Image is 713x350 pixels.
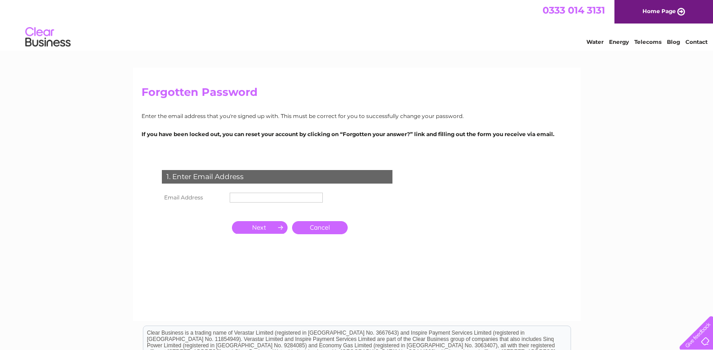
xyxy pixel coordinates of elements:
[543,5,605,16] a: 0333 014 3131
[143,5,571,44] div: Clear Business is a trading name of Verastar Limited (registered in [GEOGRAPHIC_DATA] No. 3667643...
[162,170,392,184] div: 1. Enter Email Address
[609,38,629,45] a: Energy
[142,130,572,138] p: If you have been locked out, you can reset your account by clicking on “Forgotten your answer?” l...
[142,86,572,103] h2: Forgotten Password
[685,38,708,45] a: Contact
[634,38,661,45] a: Telecoms
[586,38,604,45] a: Water
[160,190,227,205] th: Email Address
[142,112,572,120] p: Enter the email address that you're signed up with. This must be correct for you to successfully ...
[25,24,71,51] img: logo.png
[292,221,348,234] a: Cancel
[667,38,680,45] a: Blog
